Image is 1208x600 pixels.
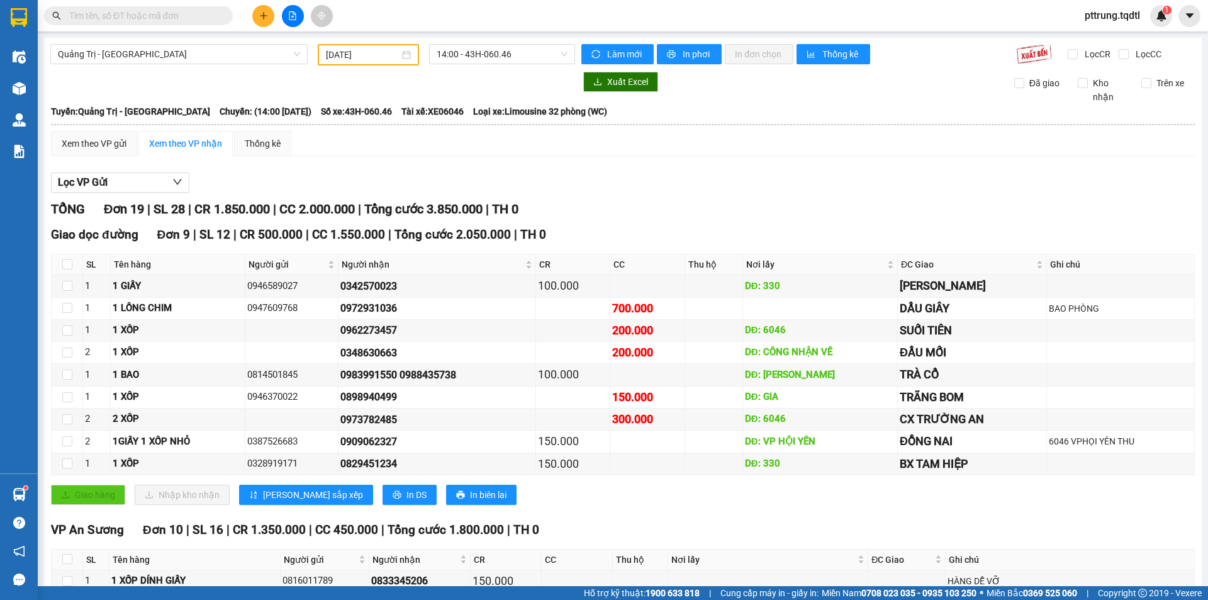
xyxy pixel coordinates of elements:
[85,574,107,589] div: 1
[900,410,1044,428] div: CX TRƯỜNG AN
[536,254,610,275] th: CR
[247,279,336,294] div: 0946589027
[372,553,457,567] span: Người nhận
[612,300,682,317] div: 700.000
[273,201,276,217] span: |
[13,113,26,127] img: warehouse-icon
[607,47,644,61] span: Làm mới
[312,227,385,242] span: CC 1.550.000
[311,5,333,27] button: aim
[306,227,309,242] span: |
[401,105,464,118] span: Tài xế: XE06046
[473,572,539,590] div: 150.000
[282,574,367,589] div: 0816011789
[900,277,1044,295] div: [PERSON_NAME]
[85,434,108,450] div: 2
[745,368,895,383] div: DĐ: [PERSON_NAME]
[646,588,700,598] strong: 1900 633 818
[247,434,336,450] div: 0387526683
[147,201,150,217] span: |
[388,227,391,242] span: |
[364,201,483,217] span: Tổng cước 3.850.000
[671,553,856,567] span: Nơi lấy
[538,433,608,450] div: 150.000
[471,550,542,570] th: CR
[437,45,568,64] span: 14:00 - 43H-060.46
[317,11,326,20] span: aim
[220,105,311,118] span: Chuyến: (14:00 [DATE])
[1138,589,1147,597] span: copyright
[58,45,300,64] span: Quảng Trị - Sài Gòn
[340,300,534,316] div: 0972931036
[948,574,1192,588] div: HÀNG DỄ VỠ
[113,279,243,294] div: 1 GIẤY
[51,106,210,116] b: Tuyến: Quảng Trị - [GEOGRAPHIC_DATA]
[900,300,1044,317] div: DẦU GIÂY
[456,490,465,501] span: printer
[109,550,281,570] th: Tên hàng
[514,227,517,242] span: |
[85,323,108,338] div: 1
[13,145,26,158] img: solution-icon
[1024,76,1065,90] span: Đã giao
[52,11,61,20] span: search
[612,344,682,361] div: 200.000
[282,5,304,27] button: file-add
[371,573,467,589] div: 0833345206
[252,5,274,27] button: plus
[85,345,108,360] div: 2
[871,553,932,567] span: ĐC Giao
[113,434,243,450] div: 1GIẤY 1 XỐP NHỎ
[745,434,895,450] div: DĐ: VP HỘI YÊN
[143,523,183,537] span: Đơn 10
[946,550,1195,570] th: Ghi chú
[340,278,534,294] div: 0342570023
[111,254,245,275] th: Tên hàng
[284,553,356,567] span: Người gửi
[104,201,144,217] span: Đơn 19
[193,523,223,537] span: SL 16
[279,201,355,217] span: CC 2.000.000
[1075,8,1150,23] span: pttrung.tqdtl
[249,258,325,271] span: Người gửi
[1047,254,1195,275] th: Ghi chú
[1049,434,1192,448] div: 6046 VPHỌI YÊN THU
[1151,76,1189,90] span: Trên xe
[822,47,860,61] span: Thống kê
[720,586,819,600] span: Cung cấp máy in - giấy in:
[62,137,126,150] div: Xem theo VP gửi
[607,75,648,89] span: Xuất Excel
[612,322,682,339] div: 200.000
[85,412,108,427] div: 2
[542,550,613,570] th: CC
[340,412,534,427] div: 0973782485
[1087,586,1088,600] span: |
[612,388,682,406] div: 150.000
[199,227,230,242] span: SL 12
[85,301,108,316] div: 1
[745,456,895,472] div: DĐ: 330
[486,201,489,217] span: |
[900,344,1044,361] div: ĐẦU MỐI
[1016,44,1052,64] img: 9k=
[13,82,26,95] img: warehouse-icon
[507,523,510,537] span: |
[188,201,191,217] span: |
[980,591,983,596] span: ⚪️
[388,523,504,537] span: Tổng cước 1.800.000
[1023,588,1077,598] strong: 0369 525 060
[612,410,682,428] div: 300.000
[154,201,185,217] span: SL 28
[247,301,336,316] div: 0947609768
[667,50,678,60] span: printer
[58,174,108,190] span: Lọc VP Gửi
[113,301,243,316] div: 1 LỒNG CHIM
[83,550,109,570] th: SL
[85,279,108,294] div: 1
[901,258,1034,271] span: ĐC Giao
[745,323,895,338] div: DĐ: 6046
[746,258,885,271] span: Nơi lấy
[226,523,230,537] span: |
[683,47,712,61] span: In phơi
[245,137,281,150] div: Thống kê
